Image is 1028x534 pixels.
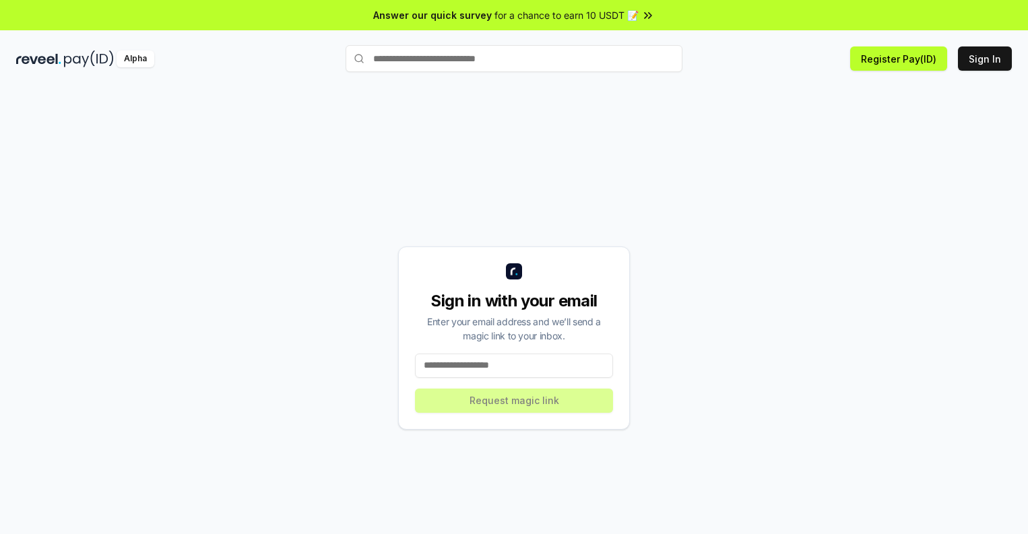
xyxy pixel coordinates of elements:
button: Register Pay(ID) [850,46,947,71]
div: Enter your email address and we’ll send a magic link to your inbox. [415,314,613,343]
span: for a chance to earn 10 USDT 📝 [494,8,639,22]
img: logo_small [506,263,522,279]
span: Answer our quick survey [373,8,492,22]
button: Sign In [958,46,1012,71]
img: pay_id [64,51,114,67]
img: reveel_dark [16,51,61,67]
div: Alpha [117,51,154,67]
div: Sign in with your email [415,290,613,312]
